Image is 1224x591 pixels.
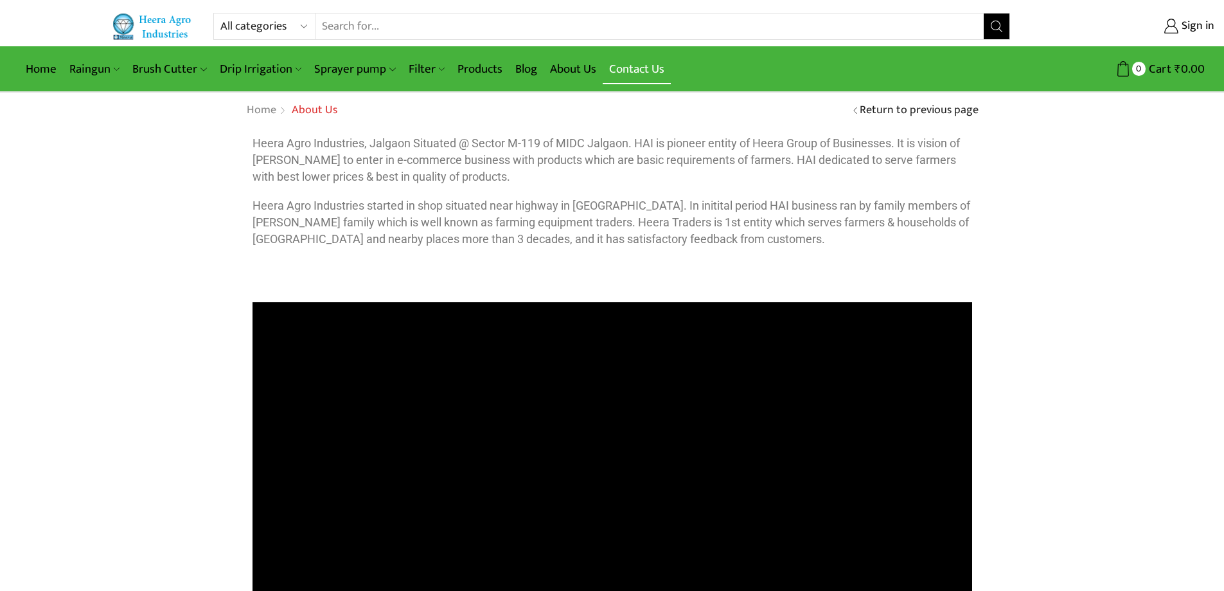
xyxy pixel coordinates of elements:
span: Cart [1146,60,1171,78]
a: Brush Cutter [126,54,213,84]
a: Home [19,54,63,84]
bdi: 0.00 [1175,59,1205,79]
a: Return to previous page [860,102,979,119]
span: 0 [1132,62,1146,75]
a: 0 Cart ₹0.00 [1023,57,1205,81]
a: Contact Us [603,54,671,84]
a: Filter [402,54,451,84]
span: ₹ [1175,59,1181,79]
span: About Us [292,100,337,120]
a: Blog [509,54,544,84]
a: Drip Irrigation [213,54,308,84]
span: Sign in [1178,18,1214,35]
a: Products [451,54,509,84]
button: Search button [984,14,1009,39]
p: Heera Agro Industries, Jalgaon Situated @ Sector M-119 of MIDC Jalgaon. HAI is pioneer entity of ... [253,135,972,185]
p: Heera Agro Industries started in shop situated near highway in [GEOGRAPHIC_DATA]. In initital per... [253,197,972,247]
input: Search for... [315,14,984,39]
a: About Us [544,54,603,84]
a: Raingun [63,54,126,84]
a: Sign in [1029,15,1214,38]
a: Home [246,102,277,119]
a: Sprayer pump [308,54,402,84]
